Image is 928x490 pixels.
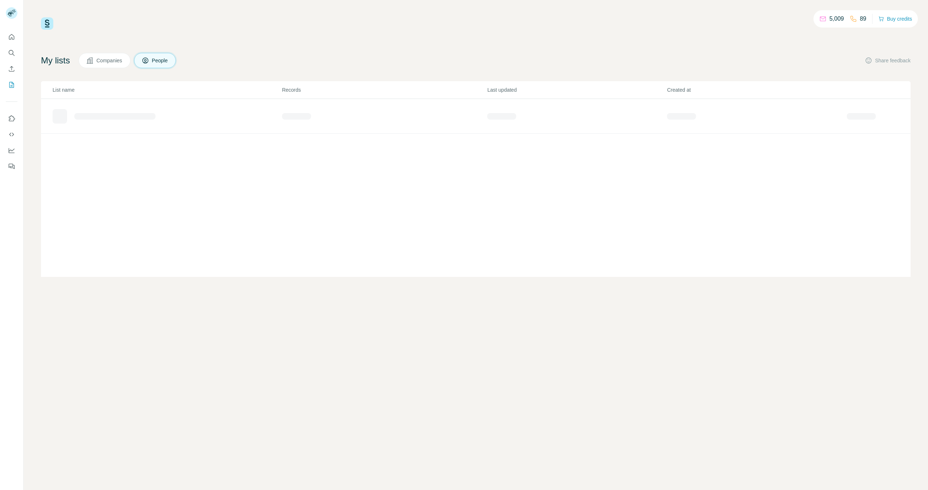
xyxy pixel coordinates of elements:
[6,46,17,59] button: Search
[6,128,17,141] button: Use Surfe API
[152,57,169,64] span: People
[6,30,17,43] button: Quick start
[829,14,844,23] p: 5,009
[878,14,912,24] button: Buy credits
[487,86,666,94] p: Last updated
[6,78,17,91] button: My lists
[865,57,911,64] button: Share feedback
[96,57,123,64] span: Companies
[6,112,17,125] button: Use Surfe on LinkedIn
[667,86,846,94] p: Created at
[282,86,487,94] p: Records
[860,14,866,23] p: 89
[6,160,17,173] button: Feedback
[53,86,281,94] p: List name
[6,144,17,157] button: Dashboard
[41,17,53,30] img: Surfe Logo
[6,62,17,75] button: Enrich CSV
[41,55,70,66] h4: My lists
